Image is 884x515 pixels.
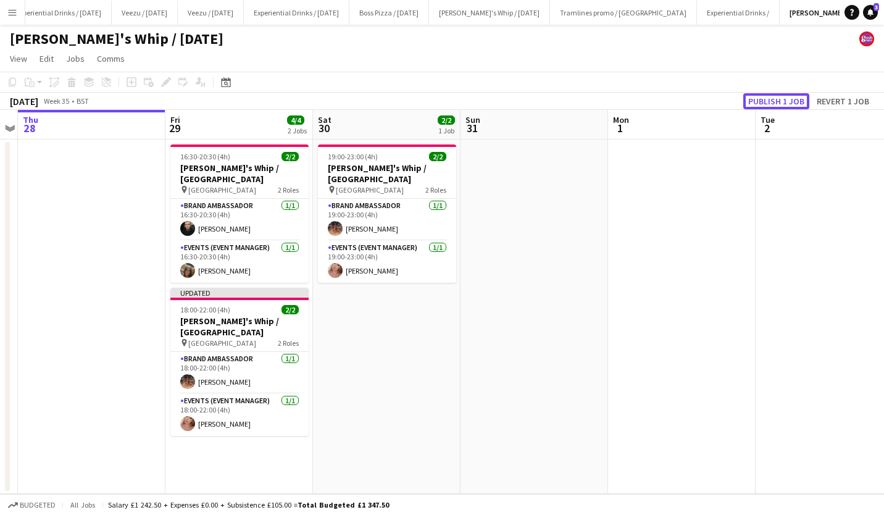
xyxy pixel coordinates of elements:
[170,394,309,436] app-card-role: Events (Event Manager)1/118:00-22:00 (4h)[PERSON_NAME]
[611,121,629,135] span: 1
[170,114,180,125] span: Fri
[5,51,32,67] a: View
[278,185,299,195] span: 2 Roles
[23,114,38,125] span: Thu
[464,121,480,135] span: 31
[10,30,223,48] h1: [PERSON_NAME]'s Whip / [DATE]
[613,114,629,125] span: Mon
[40,53,54,64] span: Edit
[68,500,98,509] span: All jobs
[170,288,309,298] div: Updated
[429,152,446,161] span: 2/2
[112,1,178,25] button: Veezu / [DATE]
[697,1,780,25] button: Experiential Drinks /
[244,1,349,25] button: Experiential Drinks / [DATE]
[759,121,775,135] span: 2
[287,115,304,125] span: 4/4
[170,199,309,241] app-card-role: Brand Ambassador1/116:30-20:30 (4h)[PERSON_NAME]
[108,500,389,509] div: Salary £1 242.50 + Expenses £0.00 + Subsistence £105.00 =
[859,31,874,46] app-user-avatar: Gosh Promo UK
[170,316,309,338] h3: [PERSON_NAME]'s Whip / [GEOGRAPHIC_DATA]
[170,144,309,283] app-job-card: 16:30-20:30 (4h)2/2[PERSON_NAME]'s Whip / [GEOGRAPHIC_DATA] [GEOGRAPHIC_DATA]2 RolesBrand Ambassa...
[316,121,331,135] span: 30
[278,338,299,348] span: 2 Roles
[77,96,89,106] div: BST
[298,500,389,509] span: Total Budgeted £1 347.50
[170,352,309,394] app-card-role: Brand Ambassador1/118:00-22:00 (4h)[PERSON_NAME]
[465,114,480,125] span: Sun
[318,114,331,125] span: Sat
[41,96,72,106] span: Week 35
[328,152,378,161] span: 19:00-23:00 (4h)
[170,288,309,436] app-job-card: Updated18:00-22:00 (4h)2/2[PERSON_NAME]'s Whip / [GEOGRAPHIC_DATA] [GEOGRAPHIC_DATA]2 RolesBrand ...
[170,241,309,283] app-card-role: Events (Event Manager)1/116:30-20:30 (4h)[PERSON_NAME]
[318,162,456,185] h3: [PERSON_NAME]'s Whip / [GEOGRAPHIC_DATA]
[318,241,456,283] app-card-role: Events (Event Manager)1/119:00-23:00 (4h)[PERSON_NAME]
[743,93,809,109] button: Publish 1 job
[336,185,404,195] span: [GEOGRAPHIC_DATA]
[178,1,244,25] button: Veezu / [DATE]
[180,305,230,314] span: 18:00-22:00 (4h)
[318,199,456,241] app-card-role: Brand Ambassador1/119:00-23:00 (4h)[PERSON_NAME]
[92,51,130,67] a: Comms
[429,1,550,25] button: [PERSON_NAME]'s Whip / [DATE]
[6,498,57,512] button: Budgeted
[97,53,125,64] span: Comms
[180,152,230,161] span: 16:30-20:30 (4h)
[6,1,112,25] button: Experiential Drinks / [DATE]
[188,185,256,195] span: [GEOGRAPHIC_DATA]
[281,152,299,161] span: 2/2
[21,121,38,135] span: 28
[288,126,307,135] div: 2 Jobs
[874,3,879,11] span: 3
[10,95,38,107] div: [DATE]
[169,121,180,135] span: 29
[425,185,446,195] span: 2 Roles
[10,53,27,64] span: View
[20,501,56,509] span: Budgeted
[438,126,454,135] div: 1 Job
[61,51,90,67] a: Jobs
[188,338,256,348] span: [GEOGRAPHIC_DATA]
[812,93,874,109] button: Revert 1 job
[550,1,697,25] button: Tramlines promo / [GEOGRAPHIC_DATA]
[863,5,878,20] a: 3
[35,51,59,67] a: Edit
[761,114,775,125] span: Tue
[170,162,309,185] h3: [PERSON_NAME]'s Whip / [GEOGRAPHIC_DATA]
[318,144,456,283] app-job-card: 19:00-23:00 (4h)2/2[PERSON_NAME]'s Whip / [GEOGRAPHIC_DATA] [GEOGRAPHIC_DATA]2 RolesBrand Ambassa...
[66,53,85,64] span: Jobs
[281,305,299,314] span: 2/2
[438,115,455,125] span: 2/2
[349,1,429,25] button: Boss Pizza / [DATE]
